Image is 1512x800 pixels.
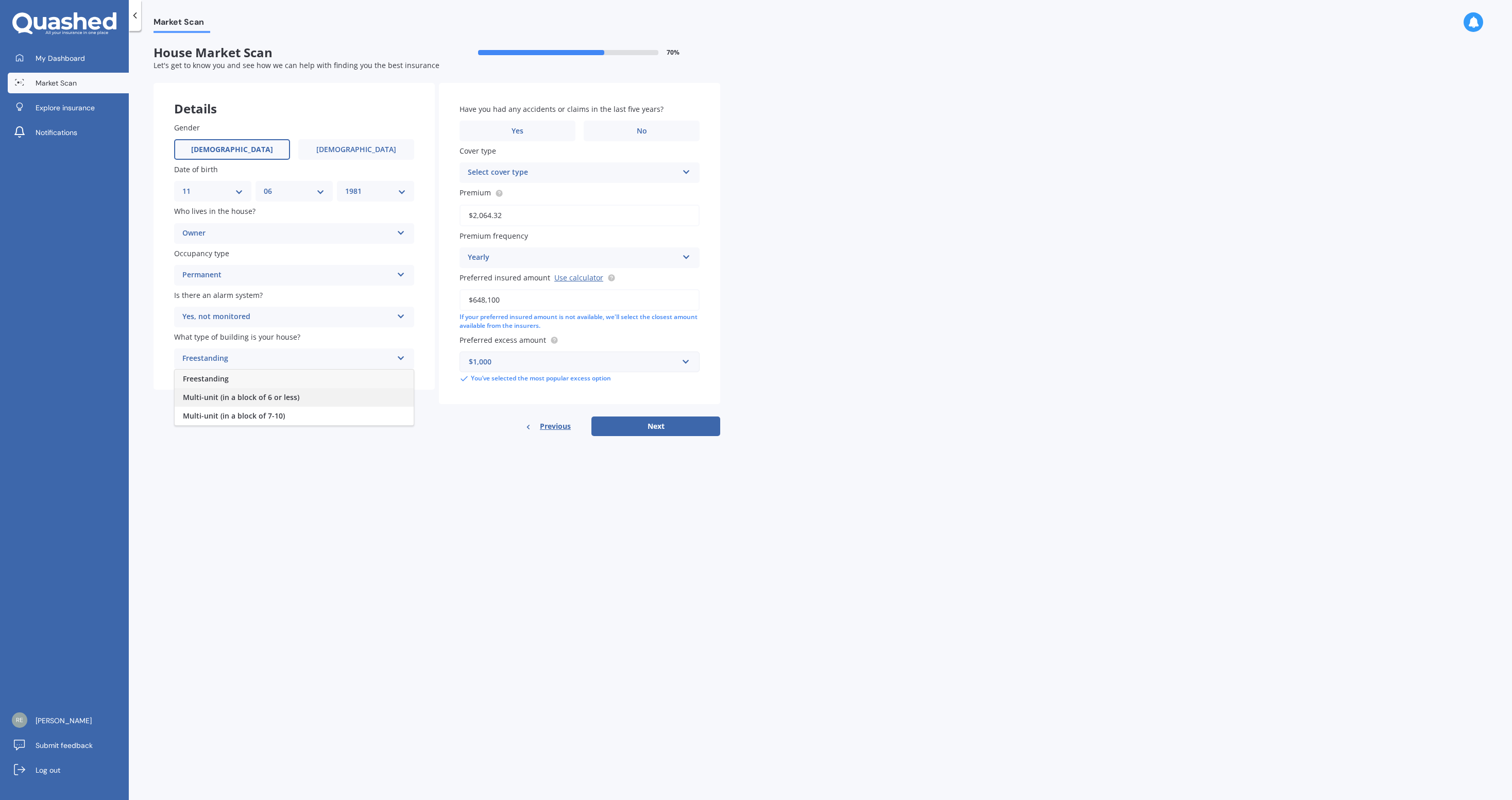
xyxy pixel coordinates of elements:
span: Premium [460,188,491,198]
span: Log out [36,765,60,775]
span: Market Scan [36,78,77,88]
button: Next [591,416,720,436]
span: Multi-unit (in a block of 6 or less) [183,392,299,402]
span: What type of building is your house? [174,332,300,342]
span: Market Scan [154,17,210,31]
span: Preferred insured amount [460,273,550,282]
a: Log out [8,760,129,780]
span: No [637,127,647,136]
span: Occupancy type [174,248,229,258]
span: Submit feedback [36,740,93,751]
span: Explore insurance [36,103,95,113]
span: Previous [540,419,571,434]
span: [PERSON_NAME] [36,715,92,726]
div: Yearly [468,252,678,264]
div: Owner [182,227,393,240]
span: Let's get to know you and see how we can help with finding you the best insurance [154,60,439,70]
div: $1,000 [469,356,678,368]
span: Freestanding [183,374,229,384]
span: Multi-unit (in a block of 7-10) [183,411,285,421]
span: Who lives in the house? [174,207,256,216]
a: My Dashboard [8,48,129,69]
a: [PERSON_NAME] [8,710,129,731]
span: Have you had any accidents or claims in the last five years? [460,104,664,114]
a: Use calculator [554,273,603,282]
span: Cover type [460,146,496,156]
span: Date of birth [174,164,218,174]
span: Is there an alarm system? [174,290,263,300]
span: My Dashboard [36,53,85,63]
span: Premium frequency [460,231,528,241]
a: Market Scan [8,73,129,93]
div: If your preferred insured amount is not available, we'll select the closest amount available from... [460,313,700,330]
div: Details [154,83,435,114]
div: You’ve selected the most popular excess option [460,374,700,384]
span: 70 % [667,49,679,56]
span: Preferred excess amount [460,335,546,345]
span: Notifications [36,127,77,138]
div: Select cover type [468,166,678,179]
a: Notifications [8,122,129,143]
div: Freestanding [182,353,393,365]
a: Explore insurance [8,97,129,118]
input: Enter amount [460,289,700,311]
span: Yes [512,127,523,136]
span: [DEMOGRAPHIC_DATA] [191,145,273,154]
a: Submit feedback [8,735,129,756]
img: 7a5d06f4044a299a2b55c43220eca43e [12,712,27,728]
div: Yes, not monitored [182,311,393,323]
input: Enter premium [460,205,700,226]
span: [DEMOGRAPHIC_DATA] [316,145,396,154]
div: Permanent [182,269,393,281]
span: Gender [174,123,200,132]
span: House Market Scan [154,45,437,60]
